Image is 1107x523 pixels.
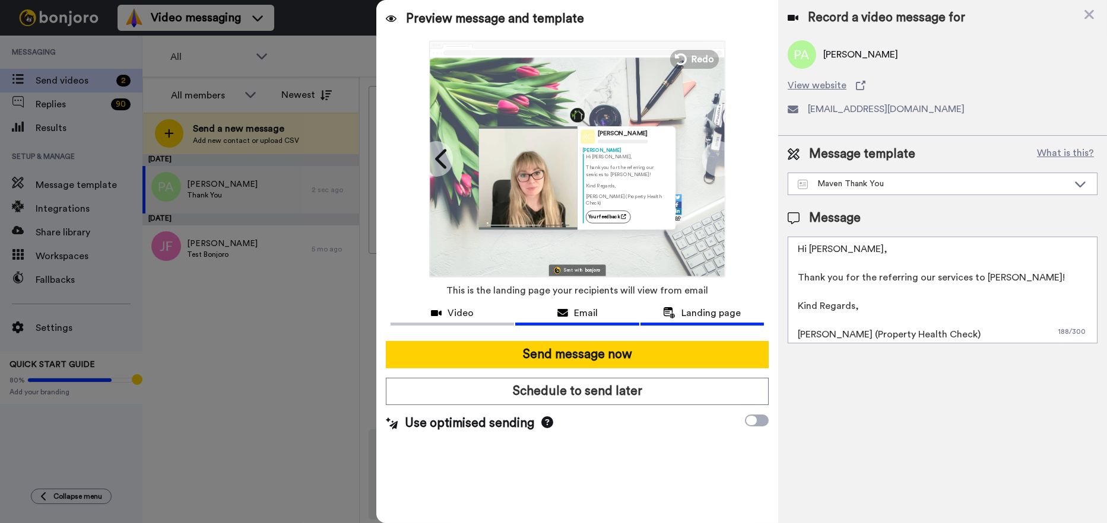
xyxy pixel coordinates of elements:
[798,178,1068,190] div: Maven Thank You
[681,306,741,320] span: Landing page
[581,129,595,143] img: Profile Image
[386,378,769,405] button: Schedule to send later
[788,237,1098,343] textarea: Hi [PERSON_NAME], Thank you for the referring our services to [PERSON_NAME]! Kind Regards, [PERSO...
[586,154,671,160] p: Hi [PERSON_NAME],
[586,193,671,206] p: [PERSON_NAME] (Property Health Check)
[586,164,671,178] p: Thank you for the referring our services to [PERSON_NAME]!
[479,218,578,229] img: player-controls-full.svg
[598,130,648,138] div: [PERSON_NAME]
[1033,145,1098,163] button: What is this?
[586,211,631,223] a: Your feedback
[582,146,670,153] div: [PERSON_NAME]
[564,268,583,272] div: Sent with
[405,414,534,432] span: Use optimised sending
[446,278,708,304] span: This is the landing page your recipients will view from email
[585,268,601,272] div: bonjoro
[554,267,560,273] img: Bonjoro Logo
[788,78,1098,93] a: View website
[570,108,585,122] img: 997b726e-dfe6-40bc-bfb7-e9b830ee5135
[798,180,808,189] img: Message-temps.svg
[586,182,671,189] p: Kind Regards,
[809,209,861,227] span: Message
[788,78,846,93] span: View website
[809,145,915,163] span: Message template
[386,341,769,368] button: Send message now
[448,306,474,320] span: Video
[808,102,965,116] span: [EMAIL_ADDRESS][DOMAIN_NAME]
[574,306,598,320] span: Email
